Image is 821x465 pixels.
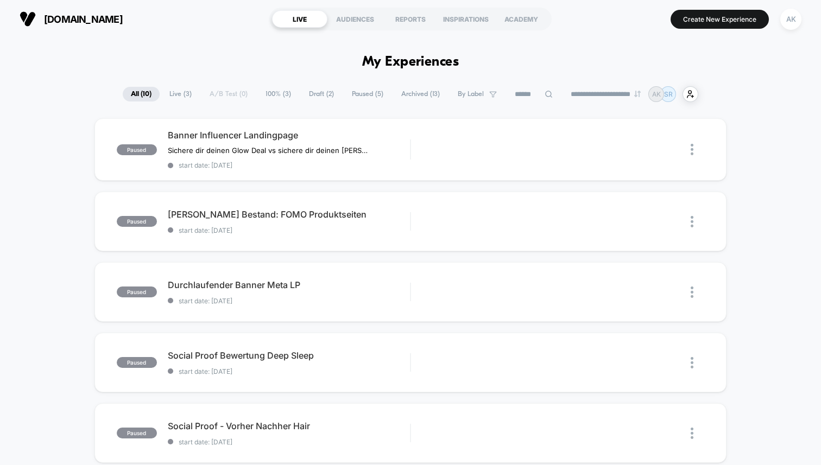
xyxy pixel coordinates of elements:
span: 100% ( 3 ) [257,87,299,101]
span: start date: [DATE] [168,367,410,375]
div: ACADEMY [494,10,549,28]
span: Sichere dir deinen Glow Deal vs sichere dir deinen [PERSON_NAME]-Deal [168,146,369,155]
span: By Label [458,90,484,98]
span: [PERSON_NAME] Bestand: FOMO Produktseiten [168,209,410,220]
span: start date: [DATE] [168,161,410,169]
div: AK [780,9,801,30]
span: [DOMAIN_NAME] [44,14,123,25]
span: Paused ( 5 ) [344,87,391,101]
span: Banner Influencer Landingpage [168,130,410,141]
span: start date: [DATE] [168,438,410,446]
span: Social Proof - Vorher Nachher Hair [168,421,410,431]
div: AUDIENCES [327,10,383,28]
div: REPORTS [383,10,438,28]
span: paused [117,144,157,155]
span: Durchlaufender Banner Meta LP [168,279,410,290]
span: Social Proof Bewertung Deep Sleep [168,350,410,361]
button: AK [777,8,805,30]
span: Archived ( 13 ) [393,87,448,101]
span: Draft ( 2 ) [301,87,342,101]
img: close [691,144,693,155]
img: close [691,357,693,368]
span: Live ( 3 ) [161,87,200,101]
h1: My Experiences [362,54,459,70]
img: close [691,216,693,227]
button: [DOMAIN_NAME] [16,10,126,28]
span: paused [117,216,157,227]
span: All ( 10 ) [123,87,160,101]
p: SR [664,90,673,98]
div: INSPIRATIONS [438,10,494,28]
span: paused [117,357,157,368]
span: paused [117,286,157,297]
span: start date: [DATE] [168,297,410,305]
div: LIVE [272,10,327,28]
img: close [691,286,693,298]
img: close [691,428,693,439]
p: AK [652,90,661,98]
img: Visually logo [20,11,36,27]
span: paused [117,428,157,438]
img: end [634,91,641,97]
button: Create New Experience [671,10,769,29]
span: start date: [DATE] [168,226,410,234]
